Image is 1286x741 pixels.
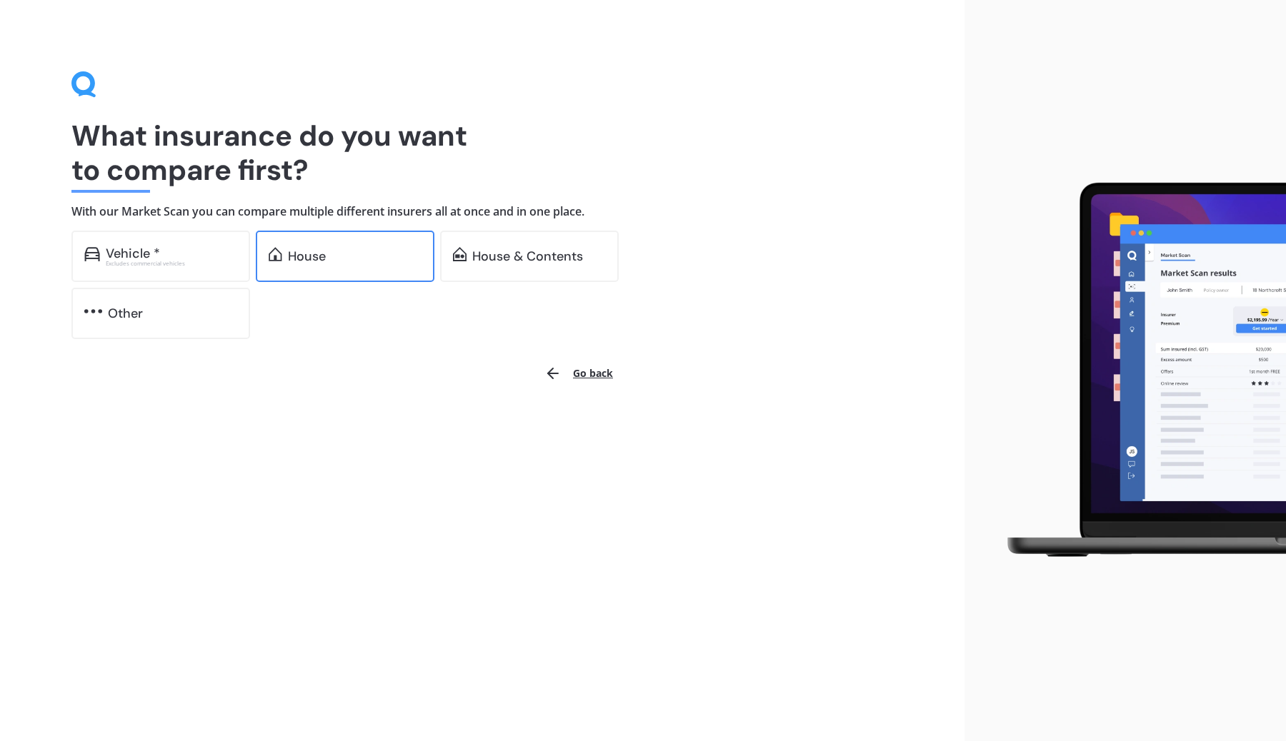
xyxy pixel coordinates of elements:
img: home.91c183c226a05b4dc763.svg [269,247,282,261]
h4: With our Market Scan you can compare multiple different insurers all at once and in one place. [71,204,893,219]
img: other.81dba5aafe580aa69f38.svg [84,304,102,318]
img: home-and-contents.b802091223b8502ef2dd.svg [453,247,467,261]
div: House [288,249,326,263]
img: laptop.webp [987,174,1286,567]
button: Go back [536,356,622,390]
img: car.f15378c7a67c060ca3f3.svg [84,247,100,261]
div: Vehicle * [106,246,160,261]
div: Excludes commercial vehicles [106,261,237,266]
div: House & Contents [472,249,583,263]
div: Other [108,306,143,321]
h1: What insurance do you want to compare first? [71,119,893,187]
